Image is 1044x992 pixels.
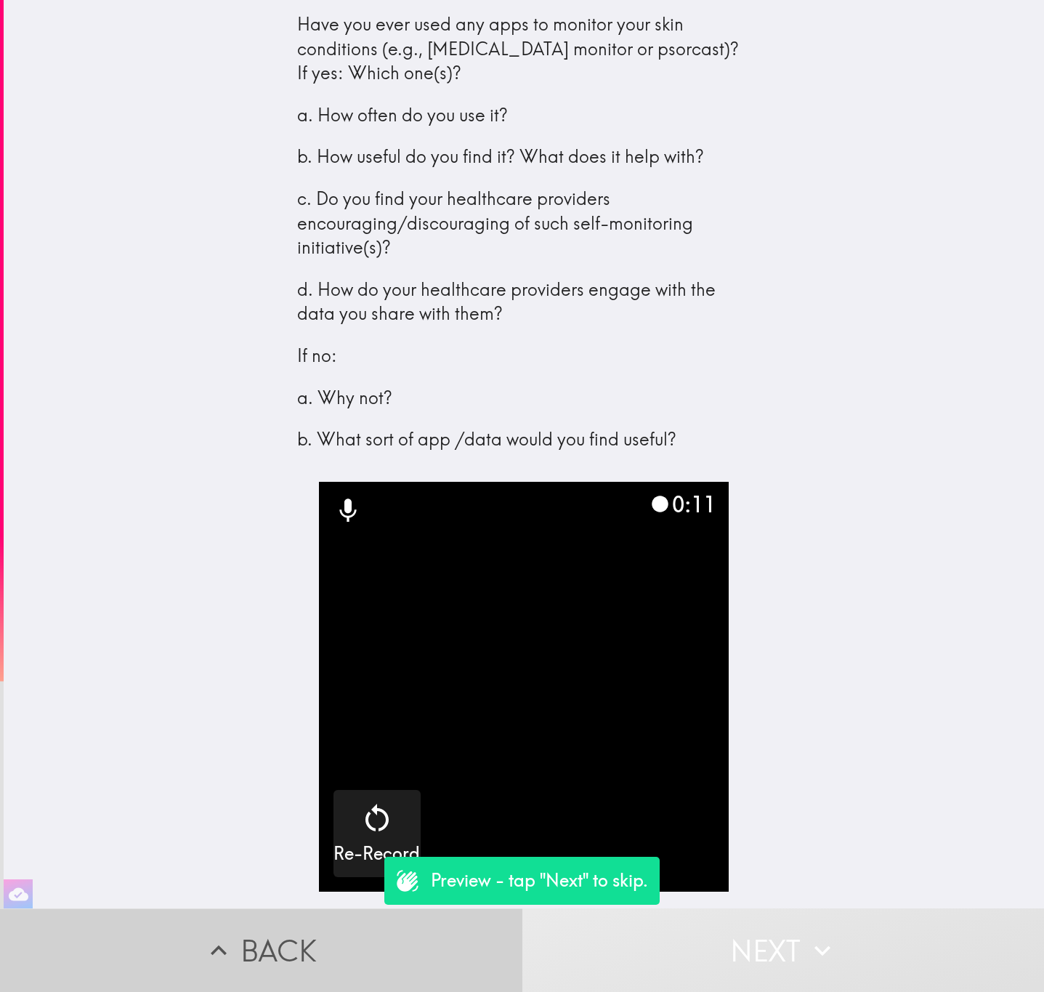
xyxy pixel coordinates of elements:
[297,427,750,452] p: b. What sort of app /data would you find useful?
[297,344,750,368] p: If no:
[650,489,716,520] div: 0:11
[297,12,750,452] div: Have you ever used any apps to monitor your skin conditions (e.g., [MEDICAL_DATA] monitor or psor...
[431,868,648,893] p: Preview - tap "Next" to skip.
[297,386,750,411] p: a. Why not?
[333,842,420,866] h5: Re-Record
[297,103,750,128] p: a. How often do you use it?
[297,187,750,260] p: c. Do you find your healthcare providers encouraging/discouraging of such self-monitoring initiat...
[333,790,421,877] button: Re-Record
[297,145,750,169] p: b. How useful do you find it? What does it help with?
